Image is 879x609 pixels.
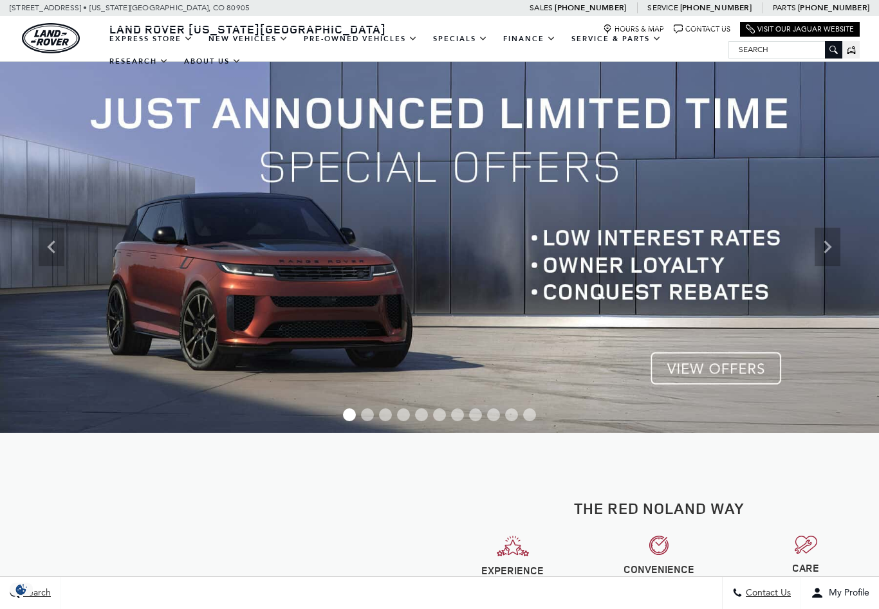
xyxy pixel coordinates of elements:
a: [PHONE_NUMBER] [798,3,869,13]
a: Hours & Map [603,24,664,34]
span: Go to slide 7 [451,408,464,421]
a: [PHONE_NUMBER] [680,3,752,13]
span: Go to slide 9 [487,408,500,421]
span: My Profile [824,588,869,599]
a: About Us [176,50,249,73]
img: Opt-Out Icon [6,583,36,596]
span: Parts [773,3,796,12]
span: Go to slide 2 [361,408,374,421]
a: Pre-Owned Vehicles [296,28,425,50]
a: Service & Parts [564,28,669,50]
div: Next [815,228,840,266]
a: [STREET_ADDRESS] • [US_STATE][GEOGRAPHIC_DATA], CO 80905 [10,3,250,12]
span: Go to slide 4 [397,408,410,421]
strong: CARE [792,561,819,575]
a: Finance [495,28,564,50]
span: Go to slide 8 [469,408,482,421]
a: EXPRESS STORE [102,28,201,50]
a: New Vehicles [201,28,296,50]
h2: The Red Noland Way [449,500,869,516]
span: Contact Us [743,588,791,599]
span: Sales [530,3,553,12]
img: Land Rover [22,23,80,53]
a: land-rover [22,23,80,53]
a: Specials [425,28,495,50]
input: Search [729,42,842,57]
span: Go to slide 5 [415,408,428,421]
span: Land Rover [US_STATE][GEOGRAPHIC_DATA] [109,21,386,37]
a: Visit Our Jaguar Website [746,24,854,34]
span: Go to slide 1 [343,408,356,421]
span: Service [647,3,678,12]
strong: EXPERIENCE [481,563,544,577]
span: Go to slide 11 [523,408,536,421]
span: Go to slide 6 [433,408,446,421]
section: Click to Open Cookie Consent Modal [6,583,36,596]
a: Research [102,50,176,73]
div: Previous [39,228,64,266]
span: Go to slide 10 [505,408,518,421]
a: Contact Us [674,24,730,34]
a: [PHONE_NUMBER] [555,3,626,13]
button: Open user profile menu [801,577,879,609]
span: Go to slide 3 [379,408,392,421]
a: Land Rover [US_STATE][GEOGRAPHIC_DATA] [102,21,394,37]
strong: CONVENIENCE [624,562,694,576]
nav: Main Navigation [102,28,728,73]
